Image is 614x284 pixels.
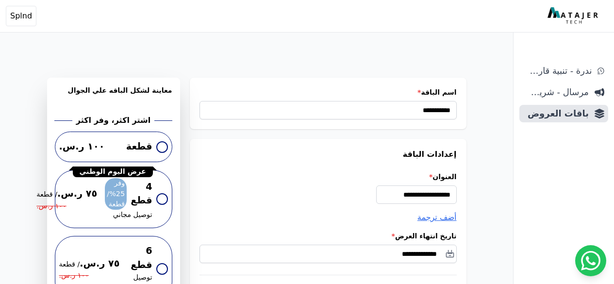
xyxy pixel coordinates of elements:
[59,260,80,268] bdi: / قطعة
[199,87,457,97] label: اسم الباقة
[417,212,457,223] button: أضف ترجمة
[199,149,457,160] h3: إعدادات الباقة
[59,270,89,281] span: ١٠٠ ر.س.
[199,172,457,182] label: العنوان
[36,201,66,212] span: ١٠٠ ر.س.
[105,178,127,210] span: وفر 25%/قطعة
[6,6,36,26] button: Splnd
[36,187,97,201] span: ٧٥ ر.س.
[131,180,152,208] span: 4 قطع
[55,85,172,107] h3: معاينة لشكل الباقه علي الجوال
[199,231,457,241] label: تاريخ انتهاء العرض
[126,140,152,154] span: قطعة
[113,210,152,220] span: توصيل مجاني
[59,140,105,154] span: ١٠٠ ر.س.
[523,107,589,120] span: باقات العروض
[73,167,153,177] div: عرض اليوم الوطني
[127,244,152,272] span: 6 قطع
[76,115,150,126] h2: اشتر اكثر، وفر اكثر
[59,257,120,271] span: ٧٥ ر.س.
[523,64,592,78] span: ندرة - تنبية قارب علي النفاذ
[417,213,457,222] span: أضف ترجمة
[548,7,600,25] img: MatajerTech Logo
[523,85,589,99] span: مرسال - شريط دعاية
[10,10,32,22] span: Splnd
[36,190,57,198] bdi: / قطعة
